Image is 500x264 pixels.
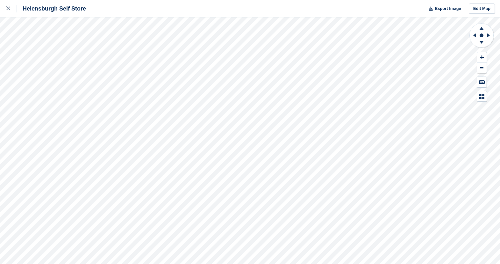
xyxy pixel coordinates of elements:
button: Zoom In [477,52,487,63]
button: Export Image [425,4,461,14]
button: Zoom Out [477,63,487,73]
div: Helensburgh Self Store [17,5,86,12]
button: Keyboard Shortcuts [477,77,487,87]
span: Export Image [435,5,461,12]
a: Edit Map [469,4,495,14]
button: Map Legend [477,91,487,102]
